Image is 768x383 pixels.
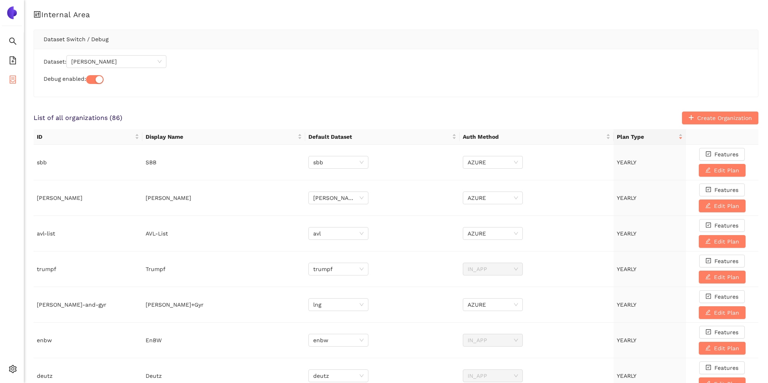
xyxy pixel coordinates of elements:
img: Logo [6,6,18,19]
button: check-squareFeatures [699,326,745,339]
div: Debug enabled: [44,74,748,84]
td: Trumpf [142,251,306,287]
span: Features [714,292,738,301]
button: editEdit Plan [699,235,746,248]
td: enbw [34,323,142,358]
td: [PERSON_NAME]-and-gyr [34,287,142,323]
span: Default Dataset [308,132,450,141]
span: setting [9,362,17,378]
span: lng [313,299,364,311]
td: SBB [142,145,306,180]
button: check-squareFeatures [699,361,745,374]
div: Dataset: [44,55,748,68]
th: this column's title is Default Dataset,this column is sortable [305,129,459,145]
span: check-square [706,151,711,158]
span: Edit Plan [714,166,739,175]
button: editEdit Plan [699,271,746,283]
span: edit [705,345,711,351]
span: Edit Plan [714,201,739,210]
button: check-squareFeatures [699,184,745,196]
button: editEdit Plan [699,199,746,212]
td: YEARLY [614,251,686,287]
span: Edit Plan [714,344,739,353]
span: edit [705,309,711,316]
td: [PERSON_NAME]+Gyr [142,287,306,323]
span: AZURE [468,299,518,311]
td: YEARLY [614,180,686,216]
span: enbw [313,334,364,346]
span: Create Organization [697,114,752,122]
button: editEdit Plan [699,164,746,177]
button: check-squareFeatures [699,219,745,232]
span: edit [705,203,711,209]
span: Plan Type [617,132,677,141]
span: sbb [313,156,364,168]
span: AZURE [468,156,518,168]
button: check-squareFeatures [699,148,745,161]
span: file-add [9,54,17,70]
td: avl-list [34,216,142,251]
span: ID [37,132,133,141]
span: trumpf [313,263,364,275]
td: EnBW [142,323,306,358]
span: check-square [706,365,711,371]
span: IN_APP [468,370,518,382]
div: Dataset Switch / Debug [44,30,748,48]
span: check-square [706,222,711,229]
span: brose [313,192,364,204]
span: Features [714,363,738,372]
span: edit [705,238,711,245]
span: Edit Plan [714,273,739,281]
button: check-squareFeatures [699,255,745,267]
span: Features [714,328,738,337]
span: edit [705,274,711,280]
td: trumpf [34,251,142,287]
h1: Internal Area [34,10,758,20]
span: control [34,11,41,18]
td: YEARLY [614,323,686,358]
span: AZURE [468,192,518,204]
span: check-square [706,293,711,300]
span: plus [688,115,694,121]
td: AVL-List [142,216,306,251]
span: Edit Plan [714,237,739,246]
td: YEARLY [614,287,686,323]
td: YEARLY [614,145,686,180]
button: check-squareFeatures [699,290,745,303]
span: Features [714,150,738,159]
span: deutz [313,370,364,382]
span: check-square [706,329,711,335]
th: this column's title is Auth Method,this column is sortable [460,129,614,145]
span: avl [313,227,364,239]
span: Edit Plan [714,308,739,317]
span: AZURE [468,227,518,239]
span: IN_APP [468,334,518,346]
span: List of all organizations ( 86 ) [34,114,122,122]
button: plusCreate Organization [682,112,758,124]
span: Auth Method [463,132,604,141]
th: this column's title is ID,this column is sortable [34,129,142,145]
td: [PERSON_NAME] [142,180,306,216]
td: [PERSON_NAME] [34,180,142,216]
span: Features [714,186,738,194]
span: Features [714,257,738,265]
span: edit [705,167,711,174]
span: check-square [706,187,711,193]
span: Features [714,221,738,230]
span: search [9,34,17,50]
span: container [9,73,17,89]
span: Display Name [146,132,296,141]
span: kurtz [71,56,162,68]
span: IN_APP [468,263,518,275]
button: editEdit Plan [699,306,746,319]
span: check-square [706,258,711,264]
td: sbb [34,145,142,180]
td: YEARLY [614,216,686,251]
th: this column's title is Display Name,this column is sortable [142,129,306,145]
button: editEdit Plan [699,342,746,355]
